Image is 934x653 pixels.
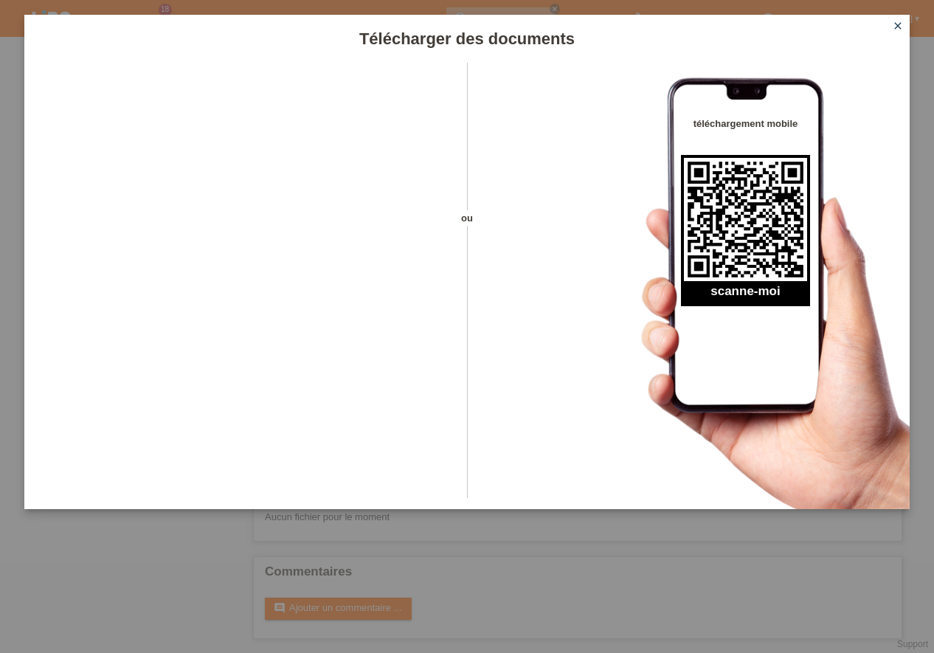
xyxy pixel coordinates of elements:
span: ou [441,210,493,226]
h2: scanne-moi [681,284,810,306]
h4: téléchargement mobile [681,118,810,129]
iframe: Upload [46,100,441,469]
h1: Télécharger des documents [24,30,910,48]
i: close [892,20,904,32]
a: close [888,18,907,35]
